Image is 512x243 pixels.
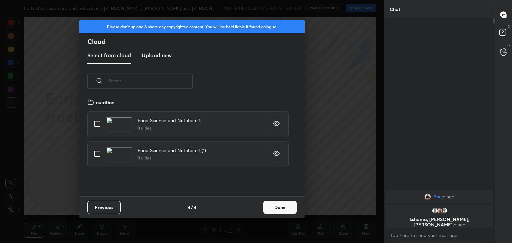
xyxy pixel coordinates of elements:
h4: nutrition [96,99,114,106]
img: default.png [441,207,448,214]
img: ac1245674e8d465aac1aa0ff8abd4772.jpg [424,193,431,200]
img: 17050297273O909L.pdf [106,147,132,161]
h4: 4 [194,204,196,211]
h3: Upload new [142,51,172,59]
span: You [434,194,442,199]
p: kshama, [PERSON_NAME], [PERSON_NAME] [390,217,489,227]
input: Search [109,67,193,95]
h2: Cloud [87,37,305,46]
div: Please don't upload & share any copyrighted content. You will be held liable if found doing so. [79,20,305,33]
img: default.png [432,207,438,214]
div: grid [79,96,297,196]
button: Previous [87,201,121,214]
h4: Food Science and Nutrition (1)(1) [138,147,206,154]
p: D [508,24,510,29]
p: Chat [384,0,406,18]
div: grid [384,189,495,227]
span: joined [453,221,466,228]
h5: 8 slides [138,155,206,161]
h4: / [191,204,193,211]
span: joined [442,194,455,199]
h5: 8 slides [138,125,202,131]
p: G [507,43,510,48]
h4: 4 [188,204,190,211]
h3: Select from cloud [87,51,131,59]
p: T [508,5,510,10]
h4: Food Science and Nutrition (1) [138,117,202,124]
img: 1705029675FMJQ3S.pdf [106,117,132,131]
button: Done [263,201,297,214]
img: b5a711044323437b8cef5357bd014852.jpg [436,207,443,214]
